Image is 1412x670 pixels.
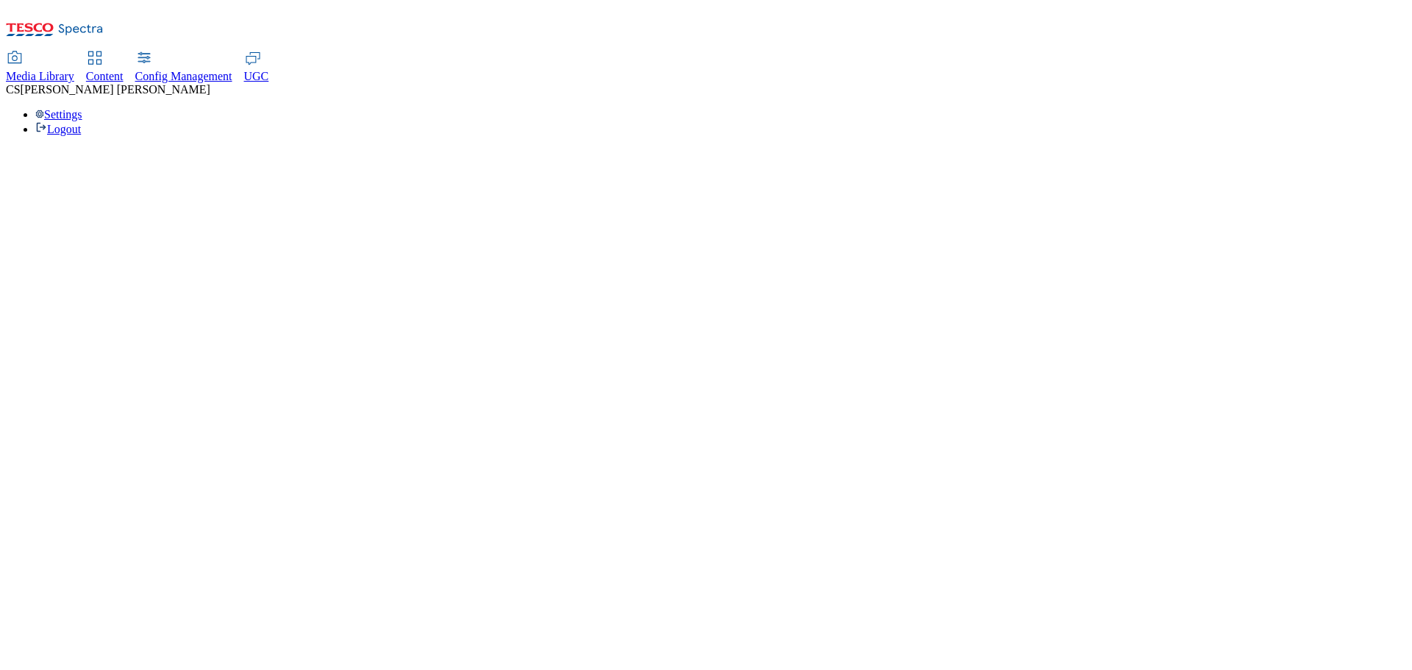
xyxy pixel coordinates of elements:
[6,83,21,96] span: CS
[35,108,82,121] a: Settings
[6,52,74,83] a: Media Library
[86,70,124,82] span: Content
[6,70,74,82] span: Media Library
[135,52,232,83] a: Config Management
[135,70,232,82] span: Config Management
[35,123,81,135] a: Logout
[244,70,269,82] span: UGC
[21,83,210,96] span: [PERSON_NAME] [PERSON_NAME]
[244,52,269,83] a: UGC
[86,52,124,83] a: Content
